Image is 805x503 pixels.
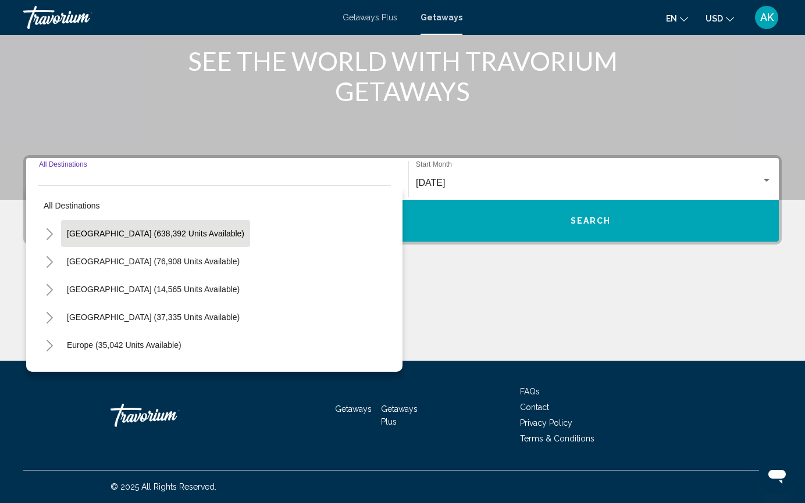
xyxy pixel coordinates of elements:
[61,332,187,358] button: Europe (35,042 units available)
[38,192,391,219] button: All destinations
[67,285,240,294] span: [GEOGRAPHIC_DATA] (14,565 units available)
[335,404,372,414] a: Getaways
[520,403,549,412] a: Contact
[706,10,734,27] button: Change currency
[67,340,181,350] span: Europe (35,042 units available)
[61,360,188,386] button: Australia (3,029 units available)
[751,5,782,30] button: User Menu
[760,12,774,23] span: AK
[666,10,688,27] button: Change language
[67,257,240,266] span: [GEOGRAPHIC_DATA] (76,908 units available)
[111,482,216,491] span: © 2025 All Rights Reserved.
[26,158,779,242] div: Search widget
[38,278,61,301] button: Toggle Canada (14,565 units available)
[111,398,227,433] a: Travorium
[23,6,331,29] a: Travorium
[571,217,611,226] span: Search
[343,13,397,22] a: Getaways Plus
[38,361,61,385] button: Toggle Australia (3,029 units available)
[61,276,245,303] button: [GEOGRAPHIC_DATA] (14,565 units available)
[38,222,61,245] button: Toggle United States (638,392 units available)
[38,250,61,273] button: Toggle Mexico (76,908 units available)
[61,304,245,330] button: [GEOGRAPHIC_DATA] (37,335 units available)
[381,404,418,426] a: Getaways Plus
[706,14,723,23] span: USD
[520,418,572,427] a: Privacy Policy
[758,457,796,494] iframe: Button to launch messaging window
[403,200,779,242] button: Search
[38,333,61,357] button: Toggle Europe (35,042 units available)
[666,14,677,23] span: en
[67,229,244,238] span: [GEOGRAPHIC_DATA] (638,392 units available)
[67,312,240,322] span: [GEOGRAPHIC_DATA] (37,335 units available)
[520,434,594,443] a: Terms & Conditions
[416,178,445,188] span: [DATE]
[38,306,61,329] button: Toggle Caribbean & Atlantic Islands (37,335 units available)
[421,13,462,22] a: Getaways
[61,248,245,275] button: [GEOGRAPHIC_DATA] (76,908 units available)
[44,201,100,210] span: All destinations
[61,220,250,247] button: [GEOGRAPHIC_DATA] (638,392 units available)
[184,46,621,106] h1: SEE THE WORLD WITH TRAVORIUM GETAWAYS
[520,387,540,396] a: FAQs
